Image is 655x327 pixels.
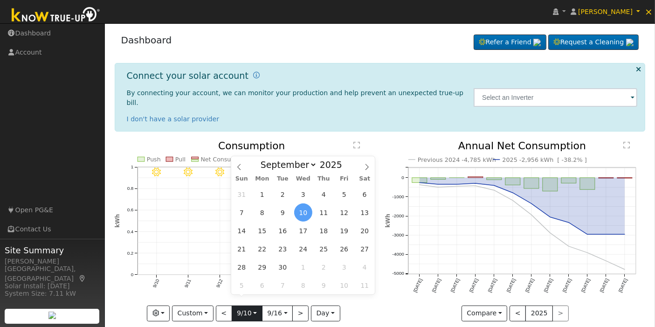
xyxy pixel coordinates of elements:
i: 9/10 - Clear [152,168,161,177]
div: [PERSON_NAME] [5,257,100,266]
text: 9/11 [183,278,192,289]
span: October 3, 2025 [335,258,353,276]
span: October 7, 2025 [274,276,292,294]
input: Year [317,160,351,170]
circle: onclick="" [511,199,515,202]
span: October 10, 2025 [335,276,353,294]
rect: onclick="" [468,177,483,178]
span: September 7, 2025 [233,203,251,222]
circle: onclick="" [586,251,589,255]
text: [DATE] [562,278,572,293]
text: kWh [385,214,391,228]
circle: onclick="" [511,191,515,195]
rect: onclick="" [505,178,520,185]
text: 0.2 [127,251,133,256]
text: Annual Net Consumption [458,140,586,152]
text: [DATE] [449,278,460,293]
circle: onclick="" [548,216,552,219]
circle: onclick="" [492,184,496,188]
span: September 27, 2025 [356,240,374,258]
span: Fri [334,176,354,182]
i: 9/11 - Clear [184,168,193,177]
button: Custom [172,306,214,321]
span: September 15, 2025 [253,222,271,240]
text: Pull [175,156,186,163]
span: Sat [354,176,375,182]
span: September 22, 2025 [253,240,271,258]
text: 0 [131,272,133,278]
rect: onclick="" [561,178,576,183]
rect: onclick="" [412,178,427,183]
span: October 1, 2025 [294,258,312,276]
span: September 29, 2025 [253,258,271,276]
text: -5000 [392,271,404,276]
circle: onclick="" [623,233,627,237]
text: [DATE] [543,278,554,293]
span: [PERSON_NAME] [578,8,633,15]
img: retrieve [626,39,634,46]
circle: onclick="" [436,183,440,187]
span: September 9, 2025 [274,203,292,222]
span: September 25, 2025 [315,240,333,258]
img: retrieve [48,312,56,319]
span: September 18, 2025 [315,222,333,240]
circle: onclick="" [436,186,440,189]
span: September 1, 2025 [253,185,271,203]
span: By connecting your account, we can monitor your production and help prevent an unexpected true-up... [127,89,463,106]
span: September 30, 2025 [274,258,292,276]
button: Compare [462,306,508,321]
span: September 2, 2025 [274,185,292,203]
span: Sun [231,176,252,182]
a: Map [78,275,87,282]
text: -4000 [392,252,404,257]
button: < [510,306,526,321]
text: [DATE] [506,278,517,293]
span: September 12, 2025 [335,203,353,222]
circle: onclick="" [604,259,608,263]
button: 9/10 [232,306,262,321]
circle: onclick="" [567,245,571,249]
span: September 3, 2025 [294,185,312,203]
text: 0.8 [127,186,133,191]
text: 0 [401,175,404,181]
text: 9/10 [152,278,160,289]
text: [DATE] [468,278,479,293]
span: October 11, 2025 [356,276,374,294]
text: Previous 2024 -4,785 kWh [418,156,496,163]
span: September 20, 2025 [356,222,374,240]
span: Site Summary [5,244,100,257]
span: September 17, 2025 [294,222,312,240]
circle: onclick="" [455,185,459,188]
a: Refer a Friend [474,35,546,50]
span: September 21, 2025 [233,240,251,258]
circle: onclick="" [604,233,608,237]
img: Know True-Up [7,5,105,26]
span: October 2, 2025 [315,258,333,276]
text: [DATE] [524,278,535,293]
text: [DATE] [618,278,628,293]
a: Dashboard [121,35,172,46]
div: [GEOGRAPHIC_DATA], [GEOGRAPHIC_DATA] [5,264,100,284]
circle: onclick="" [530,213,533,217]
span: × [645,6,653,17]
text: 0.4 [127,229,133,234]
button: 9/16 [262,306,293,321]
span: October 5, 2025 [233,276,251,294]
text: 2025 -2,956 kWh [ -38.2% ] [502,156,587,163]
span: September 6, 2025 [356,185,374,203]
h1: Connect your solar account [127,70,248,81]
span: September 10, 2025 [294,203,312,222]
rect: onclick="" [580,178,595,189]
span: September 11, 2025 [315,203,333,222]
circle: onclick="" [623,268,627,271]
a: I don't have a solar provider [127,115,220,123]
rect: onclick="" [487,178,502,180]
rect: onclick="" [543,178,558,191]
circle: onclick="" [567,221,571,225]
rect: onclick="" [524,178,539,188]
text: 9/12 [215,278,224,289]
span: September 19, 2025 [335,222,353,240]
button: < [216,306,232,321]
text: 1 [131,165,133,170]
